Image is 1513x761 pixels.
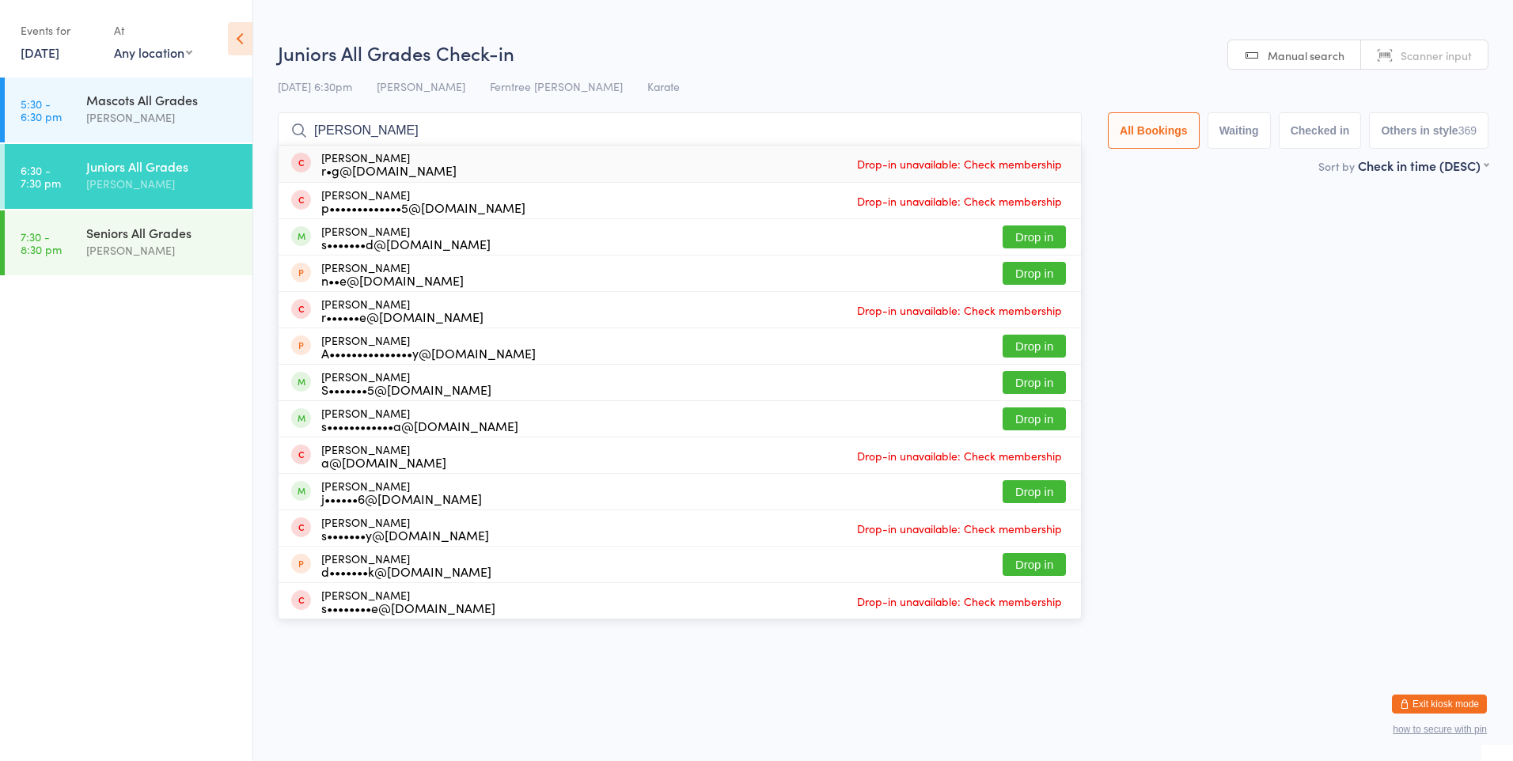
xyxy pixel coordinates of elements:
[321,225,491,250] div: [PERSON_NAME]
[1268,47,1344,63] span: Manual search
[1458,124,1477,137] div: 369
[1401,47,1472,63] span: Scanner input
[278,78,352,94] span: [DATE] 6:30pm
[278,40,1488,66] h2: Juniors All Grades Check-in
[853,517,1066,540] span: Drop-in unavailable: Check membership
[647,78,680,94] span: Karate
[321,552,491,577] div: [PERSON_NAME]
[5,210,252,275] a: 7:30 -8:30 pmSeniors All Grades[PERSON_NAME]
[321,346,536,359] div: A•••••••••••••••y@[DOMAIN_NAME]
[1003,553,1066,576] button: Drop in
[86,175,239,193] div: [PERSON_NAME]
[853,589,1066,613] span: Drop-in unavailable: Check membership
[321,164,457,176] div: r•g@[DOMAIN_NAME]
[321,274,464,286] div: n••e@[DOMAIN_NAME]
[321,310,483,323] div: r••••••e@[DOMAIN_NAME]
[1369,112,1488,149] button: Others in style369
[321,370,491,396] div: [PERSON_NAME]
[21,17,98,44] div: Events for
[321,383,491,396] div: S•••••••5@[DOMAIN_NAME]
[21,230,62,256] time: 7:30 - 8:30 pm
[321,589,495,614] div: [PERSON_NAME]
[21,44,59,61] a: [DATE]
[1003,262,1066,285] button: Drop in
[321,601,495,614] div: s••••••••e@[DOMAIN_NAME]
[321,407,518,432] div: [PERSON_NAME]
[1003,371,1066,394] button: Drop in
[321,492,482,505] div: j••••••6@[DOMAIN_NAME]
[321,456,446,468] div: a@[DOMAIN_NAME]
[377,78,465,94] span: [PERSON_NAME]
[1392,695,1487,714] button: Exit kiosk mode
[853,298,1066,322] span: Drop-in unavailable: Check membership
[1318,158,1355,174] label: Sort by
[86,157,239,175] div: Juniors All Grades
[853,444,1066,468] span: Drop-in unavailable: Check membership
[86,224,239,241] div: Seniors All Grades
[321,479,482,505] div: [PERSON_NAME]
[114,44,192,61] div: Any location
[321,528,489,541] div: s•••••••y@[DOMAIN_NAME]
[1393,724,1487,735] button: how to secure with pin
[321,201,525,214] div: p•••••••••••••5@[DOMAIN_NAME]
[114,17,192,44] div: At
[321,188,525,214] div: [PERSON_NAME]
[321,261,464,286] div: [PERSON_NAME]
[321,151,457,176] div: [PERSON_NAME]
[1003,407,1066,430] button: Drop in
[1108,112,1200,149] button: All Bookings
[1003,480,1066,503] button: Drop in
[321,297,483,323] div: [PERSON_NAME]
[5,78,252,142] a: 5:30 -6:30 pmMascots All Grades[PERSON_NAME]
[853,152,1066,176] span: Drop-in unavailable: Check membership
[86,91,239,108] div: Mascots All Grades
[1279,112,1362,149] button: Checked in
[321,237,491,250] div: s•••••••d@[DOMAIN_NAME]
[1003,335,1066,358] button: Drop in
[1358,157,1488,174] div: Check in time (DESC)
[1003,225,1066,248] button: Drop in
[86,241,239,259] div: [PERSON_NAME]
[5,144,252,209] a: 6:30 -7:30 pmJuniors All Grades[PERSON_NAME]
[321,443,446,468] div: [PERSON_NAME]
[21,97,62,123] time: 5:30 - 6:30 pm
[853,189,1066,213] span: Drop-in unavailable: Check membership
[1208,112,1271,149] button: Waiting
[321,565,491,577] div: d•••••••k@[DOMAIN_NAME]
[490,78,623,94] span: Ferntree [PERSON_NAME]
[321,334,536,359] div: [PERSON_NAME]
[321,516,489,541] div: [PERSON_NAME]
[278,112,1082,149] input: Search
[321,419,518,432] div: s••••••••••••a@[DOMAIN_NAME]
[86,108,239,127] div: [PERSON_NAME]
[21,164,61,189] time: 6:30 - 7:30 pm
